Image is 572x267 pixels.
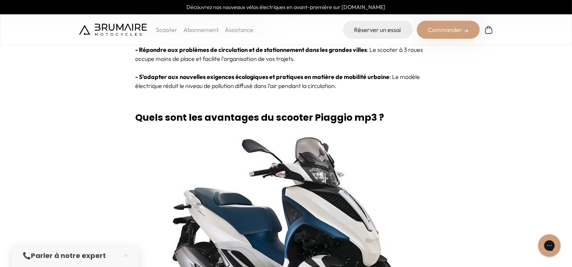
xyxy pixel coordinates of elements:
p: : Le scooter à 3 roues occupe moins de place et facilite l’organisation de vos trajets. [136,45,437,63]
strong: Quels sont les avantages du scooter Piaggio mp3 ? [136,111,384,124]
p: Scooter [156,25,177,34]
p: : Le modèle électrique réduit le niveau de pollution diffusé dans l’air pendant la circulation. [136,72,437,90]
img: Panier [484,25,493,34]
strong: - Répondre aux problèmes de circulation et de stationnement dans les grandes villes [136,46,367,53]
img: Brumaire Motocycles [79,24,147,36]
img: right-arrow-2.png [464,29,468,33]
a: Assistance [225,26,253,33]
iframe: Gorgias live chat messenger [534,232,564,259]
a: Réserver un essai [343,21,412,39]
div: Commander [417,21,480,39]
strong: - S’adapter aux nouvelles exigences écologiques et pratiques en matière de mobilité urbaine [136,73,390,80]
a: Abonnement [183,26,219,33]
